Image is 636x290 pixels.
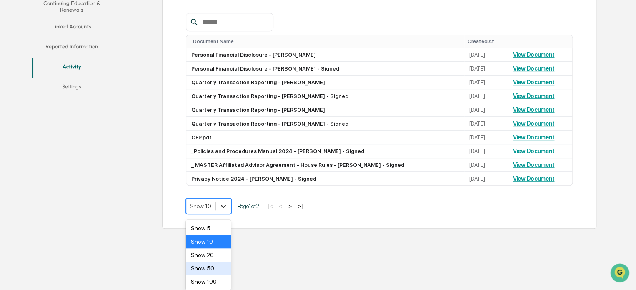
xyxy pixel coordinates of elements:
[464,131,508,144] td: [DATE]
[28,64,137,72] div: Start new chat
[5,102,57,117] a: 🖐️Preclearance
[186,89,464,103] td: Quarterly Transaction Reporting - [PERSON_NAME] - Signed
[464,76,508,89] td: [DATE]
[464,172,508,185] td: [DATE]
[464,117,508,131] td: [DATE]
[513,65,554,72] a: View Document
[513,175,554,182] a: View Document
[513,79,554,86] a: View Document
[464,89,508,103] td: [DATE]
[265,203,275,210] button: |<
[186,48,464,62] td: Personal Financial Disclosure - [PERSON_NAME]
[142,66,152,76] button: Start new chat
[59,141,101,148] a: Powered byPylon
[8,18,152,31] p: How can we help?
[186,172,464,185] td: Privacy Notice 2024 - [PERSON_NAME] - Signed
[32,18,112,38] button: Linked Accounts
[5,118,56,133] a: 🔎Data Lookup
[17,105,54,113] span: Preclearance
[186,222,231,235] div: Show 5
[32,58,112,78] button: Activity
[513,148,554,154] a: View Document
[193,38,461,44] div: Toggle SortBy
[17,121,53,129] span: Data Lookup
[238,203,259,209] span: Page 1 of 2
[513,120,554,127] a: View Document
[186,262,231,275] div: Show 50
[186,248,231,262] div: Show 20
[514,38,568,44] div: Toggle SortBy
[295,203,305,210] button: >|
[513,161,554,168] a: View Document
[186,76,464,89] td: Quarterly Transaction Reporting - [PERSON_NAME]
[276,203,285,210] button: <
[60,106,67,113] div: 🗄️
[513,51,554,58] a: View Document
[83,141,101,148] span: Pylon
[609,262,632,285] iframe: Open customer support
[464,48,508,62] td: [DATE]
[32,78,112,98] button: Settings
[8,106,15,113] div: 🖐️
[8,64,23,79] img: 1746055101610-c473b297-6a78-478c-a979-82029cc54cd1
[186,117,464,131] td: Quarterly Transaction Reporting - [PERSON_NAME] - Signed
[186,275,231,288] div: Show 100
[464,103,508,117] td: [DATE]
[513,134,554,141] a: View Document
[464,144,508,158] td: [DATE]
[69,105,103,113] span: Attestations
[513,106,554,113] a: View Document
[464,62,508,76] td: [DATE]
[464,158,508,172] td: [DATE]
[32,38,112,58] button: Reported Information
[286,203,294,210] button: >
[513,93,554,99] a: View Document
[186,62,464,76] td: Personal Financial Disclosure - [PERSON_NAME] - Signed
[186,158,464,172] td: _ MASTER Affiliated Advisor Agreement - House Rules - [PERSON_NAME] - Signed
[28,72,105,79] div: We're available if you need us!
[186,144,464,158] td: _Policies and Procedures Manual 2024 - [PERSON_NAME] - Signed
[468,38,505,44] div: Toggle SortBy
[186,103,464,117] td: Quarterly Transaction Reporting - [PERSON_NAME]
[57,102,107,117] a: 🗄️Attestations
[186,235,231,248] div: Show 10
[8,122,15,129] div: 🔎
[186,131,464,144] td: CFP.pdf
